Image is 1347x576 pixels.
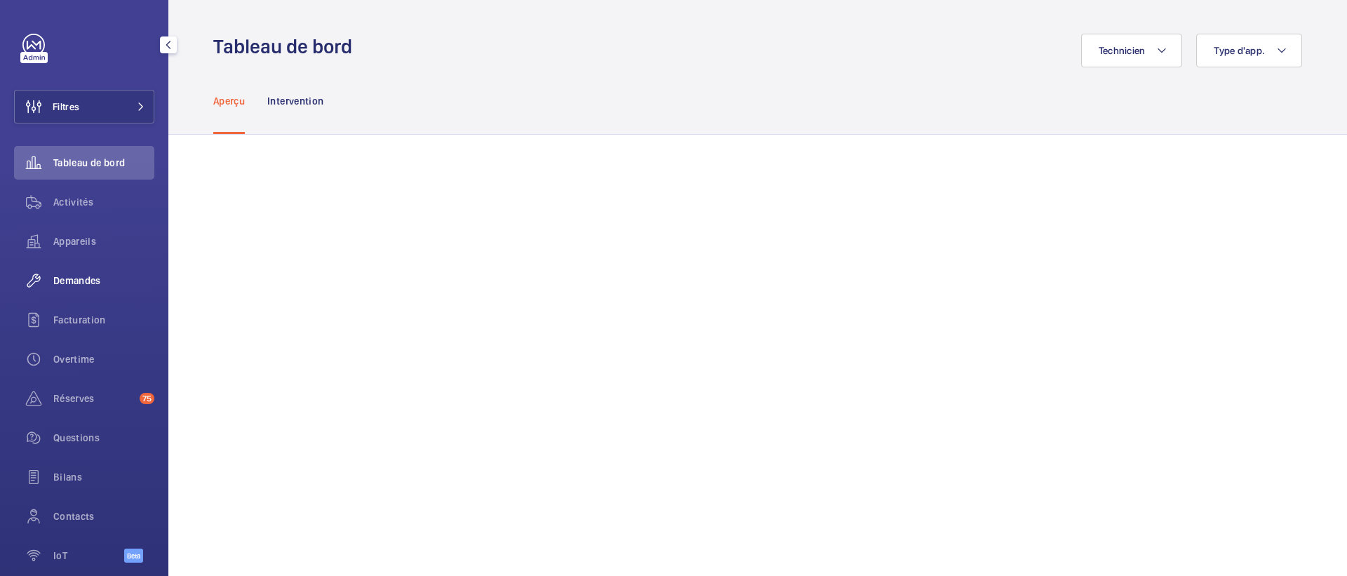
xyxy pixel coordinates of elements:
[1196,34,1302,67] button: Type d'app.
[140,393,154,404] span: 75
[53,234,154,248] span: Appareils
[53,313,154,327] span: Facturation
[53,470,154,484] span: Bilans
[53,352,154,366] span: Overtime
[53,549,124,563] span: IoT
[53,195,154,209] span: Activités
[53,274,154,288] span: Demandes
[1081,34,1183,67] button: Technicien
[124,549,143,563] span: Beta
[213,94,245,108] p: Aperçu
[53,156,154,170] span: Tableau de bord
[53,431,154,445] span: Questions
[1099,45,1146,56] span: Technicien
[53,391,134,406] span: Réserves
[53,509,154,523] span: Contacts
[213,34,361,60] h1: Tableau de bord
[53,100,79,114] span: Filtres
[14,90,154,123] button: Filtres
[267,94,323,108] p: Intervention
[1214,45,1265,56] span: Type d'app.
